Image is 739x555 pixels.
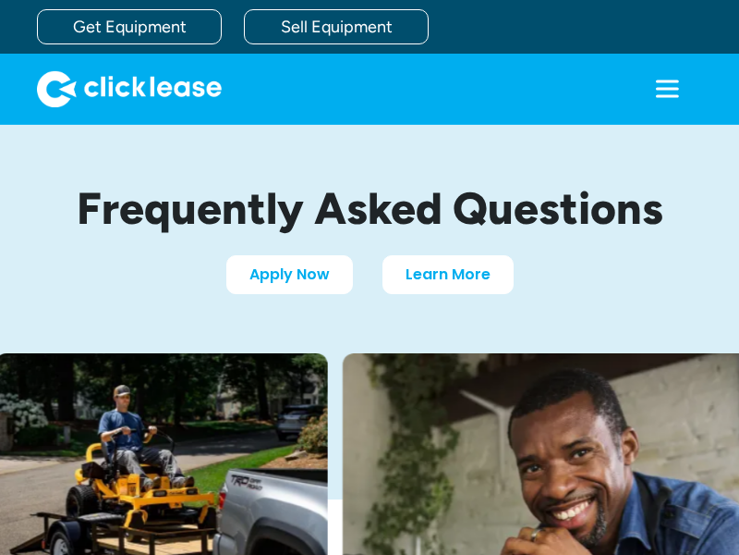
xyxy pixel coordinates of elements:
img: Clicklease logo [37,70,222,107]
a: Get Equipment [37,9,222,44]
a: Learn More [382,255,514,294]
a: Sell Equipment [244,9,429,44]
a: Apply Now [226,255,353,294]
h1: Frequently Asked Questions [37,184,702,233]
a: home [37,70,222,107]
div: menu [632,54,702,124]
